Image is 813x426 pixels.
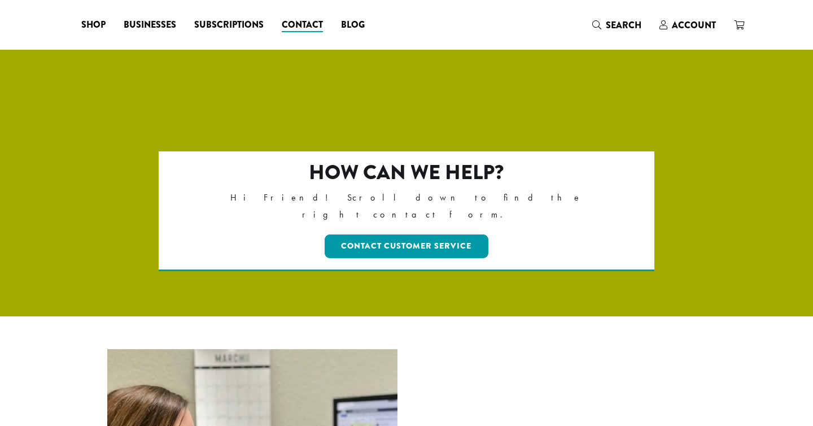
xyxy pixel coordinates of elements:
a: Contact Customer Service [325,234,489,258]
h2: How can we help? [208,160,606,185]
a: Shop [72,16,115,34]
span: Businesses [124,18,176,32]
span: Account [672,19,716,32]
p: Hi Friend! Scroll down to find the right contact form. [208,189,606,223]
a: Search [583,16,650,34]
span: Contact [282,18,323,32]
span: Shop [81,18,106,32]
span: Subscriptions [194,18,264,32]
span: Blog [341,18,365,32]
span: Search [606,19,641,32]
